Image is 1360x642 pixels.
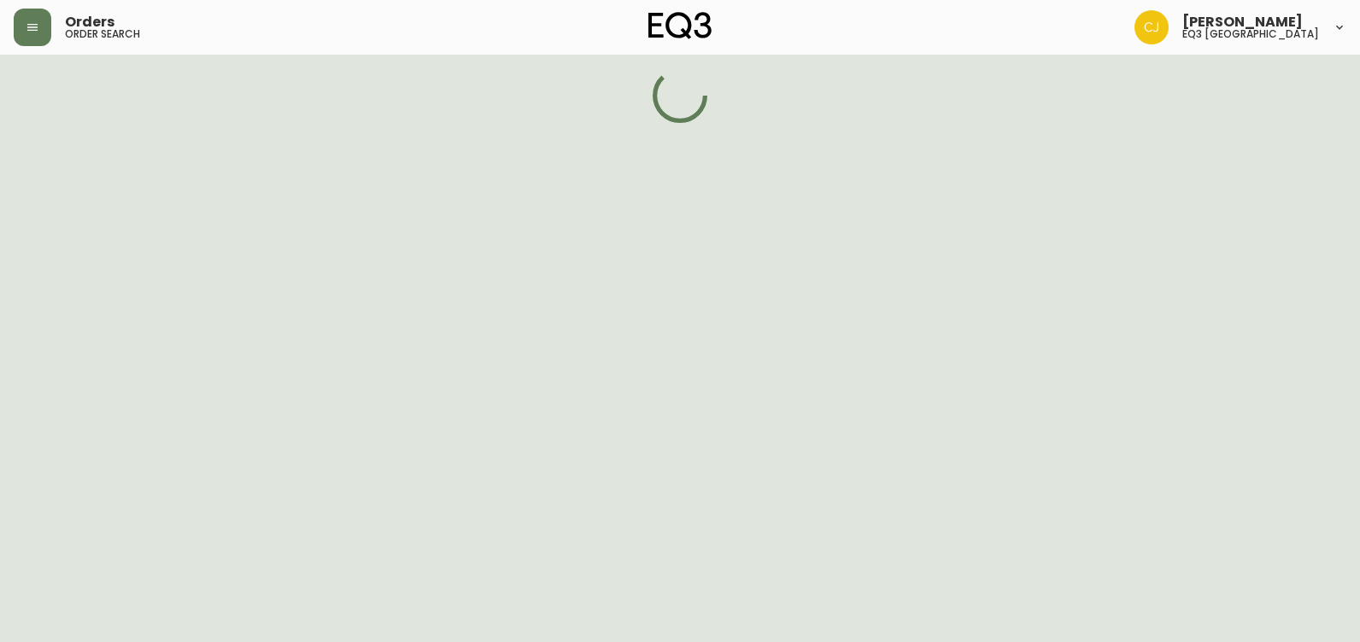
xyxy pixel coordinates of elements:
h5: order search [65,29,140,39]
img: logo [648,12,712,39]
h5: eq3 [GEOGRAPHIC_DATA] [1182,29,1319,39]
span: Orders [65,15,114,29]
img: 7836c8950ad67d536e8437018b5c2533 [1134,10,1169,44]
span: [PERSON_NAME] [1182,15,1303,29]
